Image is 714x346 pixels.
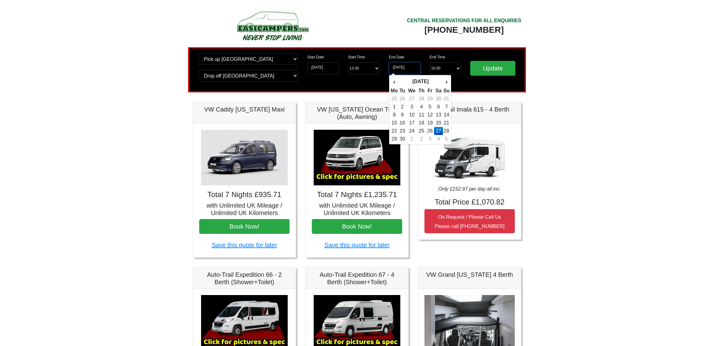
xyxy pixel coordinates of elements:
[199,106,290,113] h5: VW Caddy [US_STATE] Maxi
[312,219,402,234] button: Book Now!
[406,111,417,119] td: 10
[470,61,515,76] input: Update
[417,111,426,119] td: 11
[312,190,402,199] h4: Total 7 Nights £1,235.71
[435,214,505,229] small: On Request / Please Call Us Please call [PHONE_NUMBER]
[406,103,417,111] td: 3
[199,271,290,286] h5: Auto-Trail Expedition 66 - 2 Berth (Shower+Toilet)
[390,111,398,119] td: 8
[212,242,277,248] a: Save this quote for later
[424,271,515,278] h5: VW Grand [US_STATE] 4 Berth
[434,135,443,143] td: 4
[426,103,434,111] td: 5
[417,103,426,111] td: 4
[348,54,365,60] label: Start Time
[390,87,398,95] th: Mo
[398,87,406,95] th: Tu
[434,127,443,135] td: 27
[434,103,443,111] td: 6
[390,119,398,127] td: 15
[434,87,443,95] th: Sa
[443,76,450,87] th: ›
[443,127,450,135] td: 28
[417,135,426,143] td: 2
[398,76,443,87] th: [DATE]
[398,103,406,111] td: 2
[312,106,402,120] h5: VW [US_STATE] Ocean T6.1 (Auto, Awning)
[424,106,515,113] h5: Auto-trail Imala 615 - 4 Berth
[434,119,443,127] td: 20
[307,62,339,74] input: Start Date
[406,95,417,103] td: 27
[406,119,417,127] td: 17
[443,111,450,119] td: 14
[426,130,513,185] img: Auto-trail Imala 615 - 4 Berth
[434,111,443,119] td: 13
[430,54,445,60] label: End Time
[324,242,389,248] a: Save this quote for later
[443,135,450,143] td: 5
[417,87,426,95] th: Th
[307,54,324,60] label: Start Date
[434,95,443,103] td: 30
[406,87,417,95] th: We
[407,24,521,36] div: [PHONE_NUMBER]
[443,87,450,95] th: Su
[417,95,426,103] td: 28
[390,95,398,103] td: 25
[426,135,434,143] td: 3
[390,76,398,87] th: ‹
[443,103,450,111] td: 7
[407,17,521,24] div: CENTRAL RESERVATIONS FOR ALL ENQUIRIES
[389,54,404,60] label: End Date
[426,127,434,135] td: 26
[199,202,290,217] h5: with Unlimited UK Mileage / Unlimited UK Kilometers
[390,103,398,111] td: 1
[398,127,406,135] td: 23
[417,127,426,135] td: 25
[417,119,426,127] td: 18
[398,119,406,127] td: 16
[201,130,288,185] img: VW Caddy California Maxi
[443,119,450,127] td: 21
[398,111,406,119] td: 9
[214,9,331,43] img: campers-checkout-logo.png
[398,95,406,103] td: 26
[426,119,434,127] td: 19
[312,271,402,286] h5: Auto-Trail Expedition 67 - 4 Berth (Shower+Toilet)
[390,127,398,135] td: 22
[199,190,290,199] h4: Total 7 Nights £935.71
[424,198,515,207] h4: Total Price £1,070.82
[443,95,450,103] td: 31
[398,135,406,143] td: 30
[389,62,420,74] input: Return Date
[199,219,290,234] button: Book Now!
[426,111,434,119] td: 12
[390,135,398,143] td: 29
[438,186,501,192] i: Only £152.97 per day all inc.
[406,135,417,143] td: 1
[426,95,434,103] td: 29
[426,87,434,95] th: Fr
[424,209,515,233] button: On Request / Please Call UsPlease call [PHONE_NUMBER]
[406,127,417,135] td: 24
[312,202,402,217] h5: with Unlimited UK Mileage / Unlimited UK Kilometers
[314,130,400,185] img: VW California Ocean T6.1 (Auto, Awning)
